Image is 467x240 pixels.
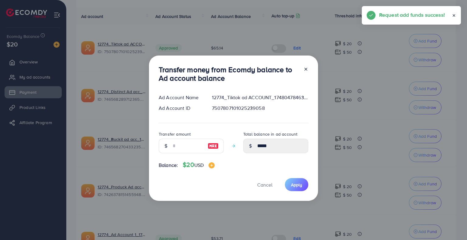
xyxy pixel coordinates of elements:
[209,162,215,168] img: image
[154,94,207,101] div: Ad Account Name
[291,182,302,188] span: Apply
[257,181,272,188] span: Cancel
[159,65,299,83] h3: Transfer money from Ecomdy balance to Ad account balance
[208,142,219,150] img: image
[159,131,191,137] label: Transfer amount
[207,94,313,101] div: 12774_Tiktok ad ACCOUNT_1748047846338
[441,213,462,235] iframe: Chat
[285,178,308,191] button: Apply
[154,105,207,112] div: Ad Account ID
[243,131,297,137] label: Total balance in ad account
[379,11,445,19] h5: Request add funds success!
[183,161,215,169] h4: $20
[207,105,313,112] div: 7507807101025239058
[194,162,204,168] span: USD
[159,162,178,169] span: Balance:
[250,178,280,191] button: Cancel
